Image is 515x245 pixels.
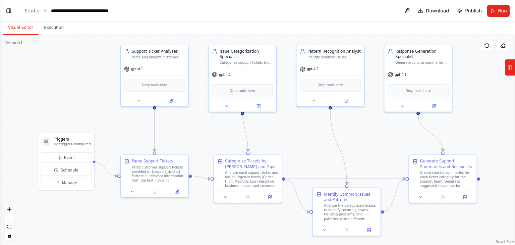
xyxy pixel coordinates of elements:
[4,6,13,15] button: Show left sidebar
[220,48,273,59] div: Issue Categorization Specialist
[236,194,260,201] button: No output available
[5,40,23,46] div: Version 1
[405,88,431,93] span: Drop tools here
[307,67,319,71] span: gpt-4.1
[384,176,405,214] g: Edge from b4f58691-88f8-473a-82d9-3067e0e20870 to 85020098-4bd1-4714-89f7-40ad72bfc6b1
[307,48,361,54] div: Pattern Recognition Analyst
[132,158,173,164] div: Parse Support Tickets
[261,194,279,201] button: Open in side panel
[132,48,185,54] div: Support Ticket Analyzer
[359,227,378,234] button: Open in side panel
[120,155,189,198] div: Parse Support TicketsParse customer support tickets provided in {support_tickets}. Extract all re...
[5,214,14,223] button: zoom out
[395,48,449,59] div: Response Generation Specialist
[62,180,77,186] span: Manage
[5,231,14,240] button: toggle interactivity
[38,133,95,191] div: TriggersNo triggers configuredEventScheduleManage
[431,194,454,201] button: No output available
[5,205,14,214] button: zoom in
[132,165,185,183] div: Parse customer support tickets provided in {support_tickets}. Extract all relevant information fr...
[155,97,186,104] button: Open in side panel
[328,109,350,185] g: Edge from 410d23d8-6843-410e-add9-efb5e949d169 to b4f58691-88f8-473a-82d9-3067e0e20870
[142,83,167,88] span: Drop tools here
[419,103,450,110] button: Open in side panel
[496,240,514,244] a: React Flow attribution
[24,8,40,13] a: Studio
[41,152,92,163] button: Event
[415,114,446,151] g: Edge from 15dd4766-7d1e-48cc-9d81-1d7689f09e15 to 85020098-4bd1-4714-89f7-40ad72bfc6b1
[420,170,473,188] div: Create concise summaries for each ticket category for the support team. Generate suggested respon...
[3,21,39,35] button: Visual Editor
[324,203,377,221] div: Analyze the categorized tickets to identify recurring issues, trending problems, and patterns acr...
[240,109,251,151] g: Edge from 3205d850-10a6-4284-a756-cf944bfd23e2 to 9fc6d44b-0224-4e1d-b8b3-96090bef185c
[220,61,273,65] div: Categorize support tickets by urgency level (Critical, High, Medium, Low) and topic categories (T...
[54,142,91,146] p: No triggers configured
[456,194,474,201] button: Open in side panel
[64,155,75,160] span: Event
[285,176,309,214] g: Edge from 9fc6d44b-0224-4e1d-b8b3-96090bef185c to b4f58691-88f8-473a-82d9-3067e0e20870
[415,5,452,17] button: Download
[54,137,91,142] h3: Triggers
[24,7,109,14] nav: breadcrumb
[384,45,453,112] div: Response Generation SpecialistGenerate concise summaries for the support team, create suggested r...
[408,155,477,203] div: Generate Support Summaries and ResponsesCreate concise summaries for each ticket category for the...
[5,223,14,231] button: fit view
[395,72,407,77] span: gpt-4.1
[132,55,185,59] div: Parse and analyze customer support tickets provided as text input in {support_tickets}, extractin...
[192,173,211,182] g: Edge from 904e43d9-4961-4a20-ae8e-514720793582 to 9fc6d44b-0224-4e1d-b8b3-96090bef185c
[498,7,507,14] span: Run
[225,170,278,188] div: Analyze each support ticket and assign urgency levels (Critical, High, Medium, Low) based on busi...
[120,45,189,107] div: Support Ticket AnalyzerParse and analyze customer support tickets provided as text input in {supp...
[318,83,343,88] span: Drop tools here
[230,88,255,93] span: Drop tools here
[296,45,365,107] div: Pattern Recognition AnalystIdentify common issues, trending problems, and patterns across support...
[324,191,377,202] div: Identify Common Issues and Patterns
[307,55,361,59] div: Identify common issues, trending problems, and patterns across support tickets to help improve pr...
[454,5,484,17] button: Publish
[243,103,274,110] button: Open in side panel
[487,5,510,17] button: Run
[426,7,449,14] span: Download
[5,205,14,240] div: React Flow controls
[312,188,381,236] div: Identify Common Issues and PatternsAnalyze the categorized tickets to identify recurring issues, ...
[420,158,473,169] div: Generate Support Summaries and Responses
[331,97,362,104] button: Open in side panel
[152,109,157,151] g: Edge from 422ef700-9514-44ae-8818-53787348f39a to 904e43d9-4961-4a20-ae8e-514720793582
[94,159,117,179] g: Edge from triggers to 904e43d9-4961-4a20-ae8e-514720793582
[219,72,231,77] span: gpt-4.1
[335,227,358,234] button: No output available
[41,165,92,176] button: Schedule
[465,7,482,14] span: Publish
[143,188,166,195] button: No output available
[131,67,143,71] span: gpt-4.1
[285,176,405,181] g: Edge from 9fc6d44b-0224-4e1d-b8b3-96090bef185c to 85020098-4bd1-4714-89f7-40ad72bfc6b1
[395,61,449,65] div: Generate concise summaries for the support team, create suggested responses for frequently asked ...
[167,188,186,195] button: Open in side panel
[41,178,92,188] button: Manage
[39,21,69,35] button: Execution
[225,158,278,169] div: Categorize Tickets by [PERSON_NAME] and Topic
[214,155,282,203] div: Categorize Tickets by [PERSON_NAME] and TopicAnalyze each support ticket and assign urgency level...
[61,167,78,173] span: Schedule
[208,45,277,112] div: Issue Categorization SpecialistCategorize support tickets by urgency level (Critical, High, Mediu...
